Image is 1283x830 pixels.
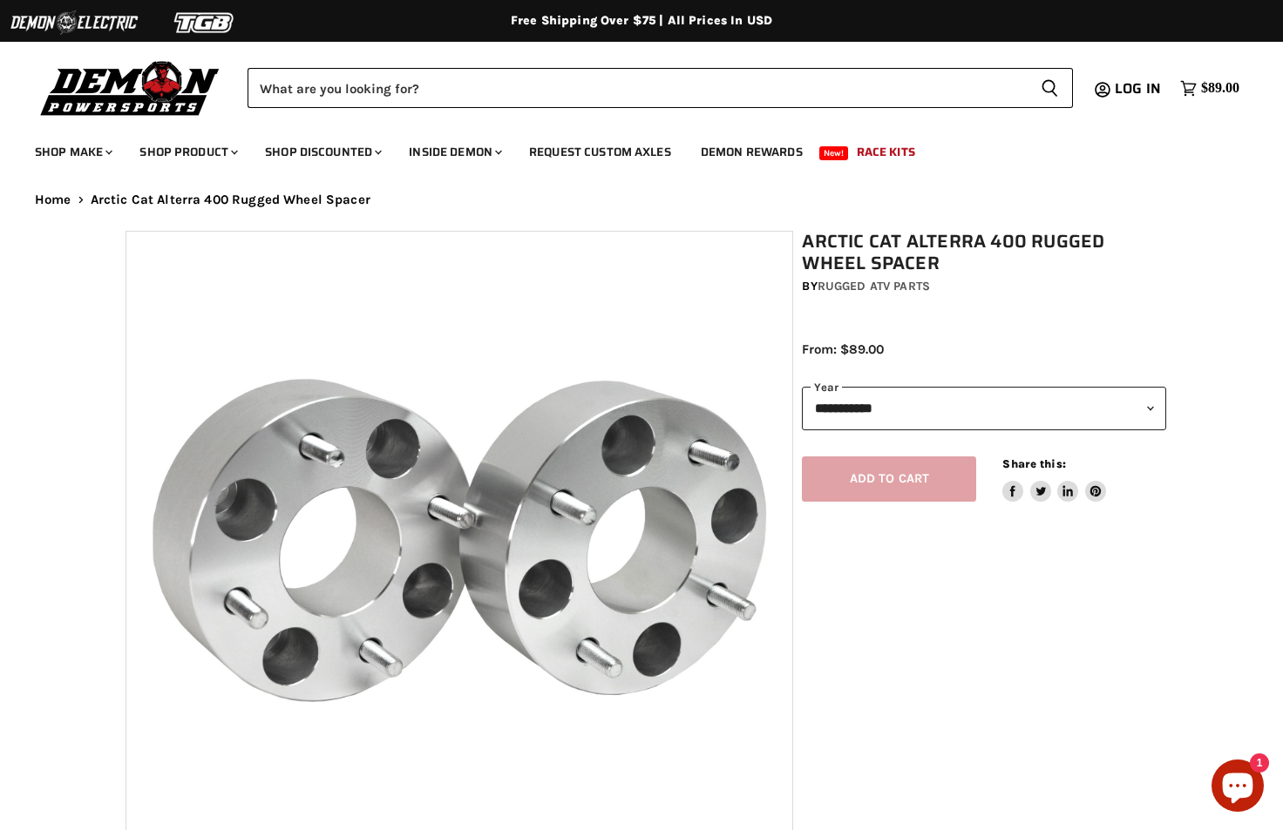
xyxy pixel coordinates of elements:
img: Demon Electric Logo 2 [9,6,139,39]
a: Demon Rewards [688,134,816,170]
a: Shop Discounted [252,134,392,170]
select: year [802,387,1166,429]
h1: Arctic Cat Alterra 400 Rugged Wheel Spacer [802,231,1166,274]
span: New! [819,146,849,160]
span: $89.00 [1201,80,1239,97]
a: Rugged ATV Parts [818,279,930,294]
form: Product [248,68,1073,108]
img: TGB Logo 2 [139,6,270,39]
ul: Main menu [22,127,1235,170]
a: $89.00 [1171,76,1248,101]
span: Arctic Cat Alterra 400 Rugged Wheel Spacer [91,192,370,207]
a: Request Custom Axles [516,134,684,170]
span: From: $89.00 [802,341,884,357]
a: Race Kits [844,134,928,170]
a: Shop Make [22,134,123,170]
a: Shop Product [126,134,248,170]
span: Log in [1115,78,1161,99]
inbox-online-store-chat: Shopify online store chat [1206,759,1269,816]
a: Home [35,192,71,207]
button: Search [1027,68,1073,108]
aside: Share this: [1002,456,1106,503]
a: Inside Demon [396,134,513,170]
input: Search [248,68,1027,108]
span: Share this: [1002,457,1065,470]
img: Demon Powersports [35,57,226,118]
a: Log in [1107,81,1171,97]
div: by [802,277,1166,296]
